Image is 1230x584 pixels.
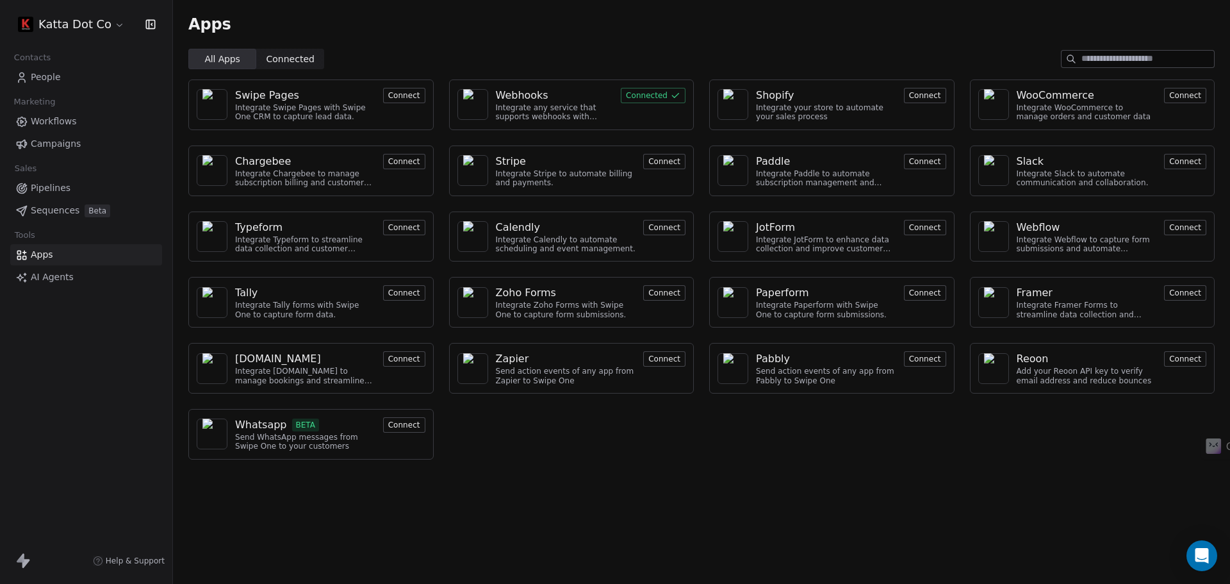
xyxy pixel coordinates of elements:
div: WooCommerce [1017,88,1094,103]
a: Connect [1164,89,1206,101]
div: Pabbly [756,351,790,367]
a: Connect [904,287,946,299]
a: NA [457,89,488,120]
button: Katta Dot Co [15,13,127,35]
div: Send action events of any app from Pabbly to Swipe One [756,367,896,385]
span: Workflows [31,115,77,128]
img: tab_keywords_by_traffic_grey.svg [127,74,138,85]
div: Integrate Swipe Pages with Swipe One CRM to capture lead data. [235,103,375,122]
img: NA [463,89,482,120]
div: Whatsapp [235,417,287,433]
span: Campaigns [31,137,81,151]
div: Integrate Paddle to automate subscription management and customer engagement. [756,169,896,188]
a: Connect [904,155,946,167]
span: BETA [292,419,320,431]
a: NA [197,419,227,449]
a: Connect [1164,221,1206,233]
a: People [10,67,162,88]
div: Integrate Chargebee to manage subscription billing and customer data. [235,169,375,188]
button: Connect [383,220,425,235]
a: Reoon [1017,351,1157,367]
a: JotForm [756,220,896,235]
a: Workflows [10,111,162,132]
a: NA [978,221,1009,252]
a: WooCommerce [1017,88,1157,103]
div: Paperform [756,285,809,301]
img: NA [202,89,222,120]
a: Tally [235,285,375,301]
button: Connect [1164,220,1206,235]
a: NA [457,221,488,252]
button: Connect [904,88,946,103]
div: Chargebee [235,154,291,169]
div: Webhooks [496,88,548,103]
a: Pipelines [10,178,162,199]
button: Connect [643,351,685,367]
div: Integrate JotForm to enhance data collection and improve customer engagement. [756,235,896,254]
img: NA [463,155,482,186]
div: Typeform [235,220,283,235]
a: Connect [1164,287,1206,299]
div: Framer [1017,285,1053,301]
div: Tally [235,285,258,301]
button: Connect [383,417,425,433]
div: JotForm [756,220,795,235]
a: Zoho Forms [496,285,636,301]
a: NA [197,353,227,384]
img: NA [723,221,742,252]
a: Connect [643,353,685,365]
img: NA [723,155,742,186]
div: Slack [1017,154,1044,169]
a: Connect [383,155,425,167]
div: Integrate Stripe to automate billing and payments. [496,169,636,188]
a: AI Agents [10,267,162,288]
div: Stripe [496,154,526,169]
a: Chargebee [235,154,375,169]
img: NA [723,353,742,384]
div: Reoon [1017,351,1049,367]
button: Connect [1164,351,1206,367]
button: Connect [383,285,425,301]
div: Integrate Typeform to streamline data collection and customer engagement. [235,235,375,254]
a: Webflow [1017,220,1157,235]
button: Connect [643,285,685,301]
a: Connect [383,287,425,299]
a: Connect [643,221,685,233]
span: Marketing [8,92,61,112]
a: Calendly [496,220,636,235]
img: NA [723,89,742,120]
span: Help & Support [106,556,165,566]
span: Tools [9,226,40,245]
div: Shopify [756,88,794,103]
a: NA [197,221,227,252]
div: [DOMAIN_NAME] [235,351,321,367]
img: logo_orange.svg [20,21,31,31]
a: Connect [643,155,685,167]
a: Connected [621,89,685,101]
a: NA [197,287,227,318]
a: Stripe [496,154,636,169]
button: Connect [904,154,946,169]
a: [DOMAIN_NAME] [235,351,375,367]
a: Slack [1017,154,1157,169]
div: Integrate any service that supports webhooks with Swipe One to capture and automate data workflows. [496,103,614,122]
a: NA [457,155,488,186]
a: NA [717,221,748,252]
div: Integrate [DOMAIN_NAME] to manage bookings and streamline scheduling. [235,367,375,385]
div: Send WhatsApp messages from Swipe One to your customers [235,433,375,451]
a: Connect [643,287,685,299]
a: Connect [904,89,946,101]
span: Connected [266,53,315,66]
a: NA [717,89,748,120]
img: website_grey.svg [20,33,31,44]
a: NA [457,353,488,384]
img: NA [463,221,482,252]
button: Connect [383,351,425,367]
img: NA [984,89,1003,120]
div: Integrate your store to automate your sales process [756,103,896,122]
span: People [31,71,61,84]
a: Swipe Pages [235,88,375,103]
a: Shopify [756,88,896,103]
a: Connect [904,221,946,233]
a: Paperform [756,285,896,301]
